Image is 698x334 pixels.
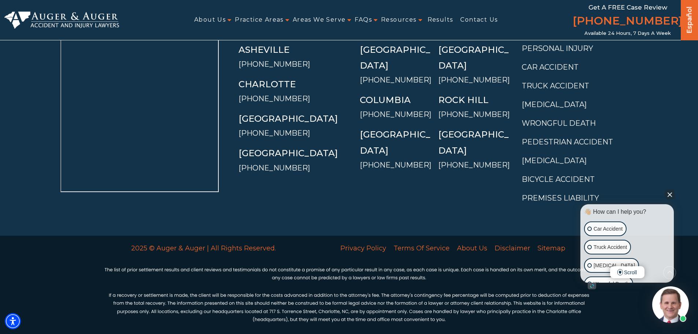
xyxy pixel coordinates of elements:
[438,129,509,155] a: [GEOGRAPHIC_DATA]
[522,63,579,71] a: Car Accident
[584,30,671,36] span: Available 24 Hours, 7 Days a Week
[239,164,310,172] a: [PHONE_NUMBER]
[522,175,595,184] a: Bicycle Accident
[610,266,645,278] span: Scroll
[360,95,411,105] a: Columbia
[438,110,510,119] a: [PHONE_NUMBER]
[522,137,613,146] a: Pedestrian Accident
[390,241,453,256] a: Terms Of Service
[573,13,683,30] a: [PHONE_NUMBER]
[360,129,430,155] a: [GEOGRAPHIC_DATA]
[522,44,593,53] a: Personal Injury
[428,12,453,28] a: Results
[522,156,587,165] a: [MEDICAL_DATA]
[652,286,689,323] img: Intaker widget Avatar
[104,266,594,323] img: Disclaimer Info
[381,12,417,28] a: Resources
[588,4,667,11] span: Get a FREE Case Review
[239,79,296,89] a: Charlotte
[239,94,310,103] a: [PHONE_NUMBER]
[239,44,289,55] a: Asheville
[239,129,310,137] a: [PHONE_NUMBER]
[360,44,430,71] a: [GEOGRAPHIC_DATA]
[104,242,303,254] p: 2025 © Auger & Auger | All Rights Reserved.
[582,208,672,216] div: 👋🏼 How can I help you?
[239,113,338,124] a: [GEOGRAPHIC_DATA]
[360,161,431,169] a: [PHONE_NUMBER]
[360,76,431,84] a: [PHONE_NUMBER]
[438,161,510,169] a: [PHONE_NUMBER]
[594,224,623,234] p: Car Accident
[438,76,510,84] a: [PHONE_NUMBER]
[594,243,627,252] p: Truck Accident
[4,11,119,29] img: Auger & Auger Accident and Injury Lawyers Logo
[453,241,491,256] a: About Us
[594,261,635,270] p: [MEDICAL_DATA]
[491,241,534,256] a: Disclaimer
[438,44,509,71] a: [GEOGRAPHIC_DATA]
[239,148,338,158] a: [GEOGRAPHIC_DATA]
[293,12,346,28] a: Areas We Serve
[522,194,599,202] a: Premises Liability
[194,12,226,28] a: About Us
[522,119,596,128] a: Wrongful Death
[438,95,488,105] a: Rock Hill
[665,189,675,199] button: Close Intaker Chat Widget
[337,241,390,256] a: Privacy Policy
[594,279,629,289] p: Wrongful Death
[5,313,21,329] div: Accessibility Menu
[239,60,310,69] a: [PHONE_NUMBER]
[355,12,372,28] a: FAQs
[588,283,596,289] a: Open intaker chat
[360,110,431,119] a: [PHONE_NUMBER]
[235,12,284,28] a: Practice Areas
[522,81,589,90] a: Truck Accident
[534,241,569,256] a: Sitemap
[460,12,498,28] a: Contact Us
[522,100,587,109] a: [MEDICAL_DATA]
